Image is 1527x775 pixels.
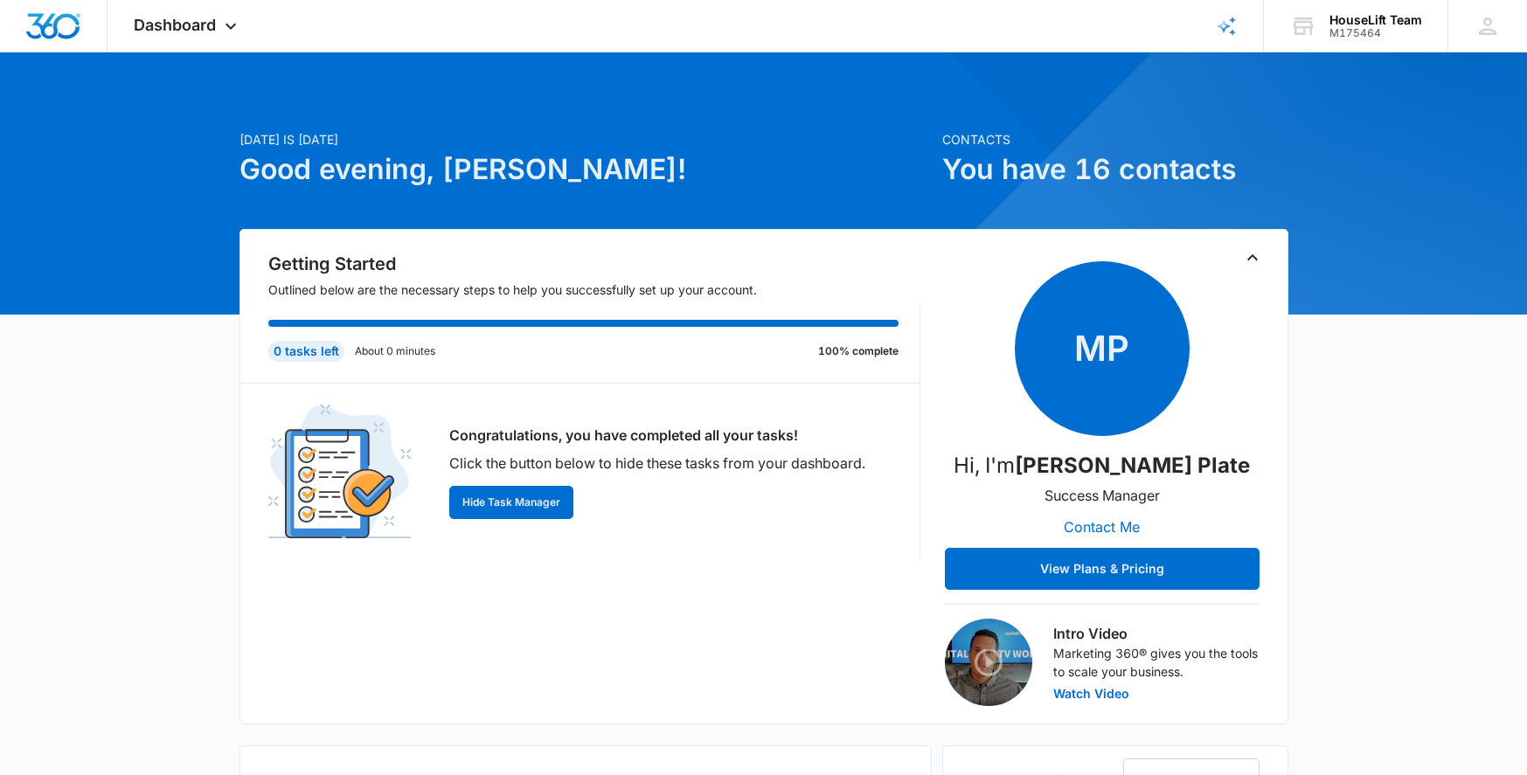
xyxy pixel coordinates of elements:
p: Congratulations, you have completed all your tasks! [449,425,865,446]
div: account id [1329,27,1422,39]
p: 100% complete [818,343,899,359]
img: Intro Video [945,619,1032,706]
strong: [PERSON_NAME] Plate [1015,453,1250,478]
span: MP [1015,261,1190,436]
button: Contact Me [1046,506,1157,548]
p: Click the button below to hide these tasks from your dashboard. [449,453,865,474]
h1: Good evening, [PERSON_NAME]! [239,149,932,190]
button: Watch Video [1053,688,1129,700]
p: [DATE] is [DATE] [239,130,932,149]
button: Toggle Collapse [1242,247,1263,268]
p: Marketing 360® gives you the tools to scale your business. [1053,644,1260,681]
p: About 0 minutes [355,343,435,359]
h1: You have 16 contacts [942,149,1288,190]
p: Hi, I'm [954,450,1250,481]
div: 0 tasks left [268,341,344,362]
p: Outlined below are the necessary steps to help you successfully set up your account. [268,280,920,299]
button: Hide Task Manager [449,486,573,519]
h2: Getting Started [268,251,920,277]
button: View Plans & Pricing [945,548,1260,590]
h3: Intro Video [1053,623,1260,644]
div: account name [1329,13,1422,27]
p: Contacts [942,130,1288,149]
p: Success Manager [1045,485,1160,506]
span: Dashboard [134,16,216,34]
